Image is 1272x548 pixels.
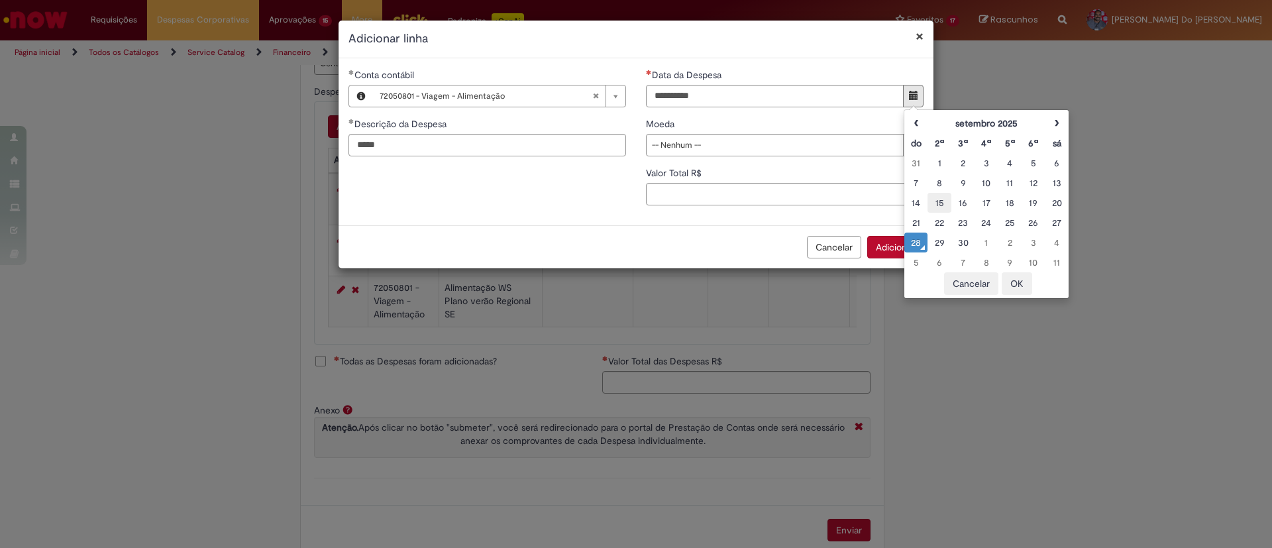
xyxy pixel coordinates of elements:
input: Data da Despesa [646,85,904,107]
div: 16 September 2025 Tuesday [955,196,971,209]
th: Terça-feira [951,133,975,153]
span: Necessários - Conta contábil [354,69,417,81]
div: 22 September 2025 Monday [931,216,947,229]
div: Escolher data [904,109,1069,299]
span: 72050801 - Viagem - Alimentação [380,85,592,107]
input: Valor Total R$ [646,183,924,205]
button: Cancelar [944,272,998,295]
div: 11 September 2025 Thursday [1002,176,1018,190]
th: Próximo mês [1045,113,1069,133]
div: 31 August 2025 Sunday [908,156,924,170]
div: 24 September 2025 Wednesday [978,216,994,229]
th: Segunda-feira [927,133,951,153]
div: 20 September 2025 Saturday [1049,196,1065,209]
div: 07 September 2025 Sunday [908,176,924,190]
div: 10 October 2025 Friday [1025,256,1041,269]
div: 08 October 2025 Wednesday [978,256,994,269]
input: Descrição da Despesa [348,134,626,156]
th: Mês anterior [904,113,927,133]
div: 02 September 2025 Tuesday [955,156,971,170]
div: 09 September 2025 Tuesday [955,176,971,190]
span: Obrigatório Preenchido [348,119,354,124]
div: 25 September 2025 Thursday [1002,216,1018,229]
div: 15 September 2025 Monday [931,196,947,209]
button: OK [1002,272,1032,295]
div: 06 October 2025 Monday [931,256,947,269]
div: 18 September 2025 Thursday [1002,196,1018,209]
div: 23 September 2025 Tuesday [955,216,971,229]
div: 08 September 2025 Monday [931,176,947,190]
th: setembro 2025. Alternar mês [927,113,1045,133]
button: Fechar modal [916,29,924,43]
button: Conta contábil, Visualizar este registro 72050801 - Viagem - Alimentação [349,85,373,107]
div: 04 October 2025 Saturday [1049,236,1065,249]
div: 13 September 2025 Saturday [1049,176,1065,190]
div: 12 September 2025 Friday [1025,176,1041,190]
div: 19 September 2025 Friday [1025,196,1041,209]
h2: Adicionar linha [348,30,924,48]
span: Moeda [646,118,677,130]
div: 02 October 2025 Thursday [1002,236,1018,249]
div: 03 September 2025 Wednesday [978,156,994,170]
div: 26 September 2025 Friday [1025,216,1041,229]
div: 30 September 2025 Tuesday [955,236,971,249]
span: Valor Total R$ [646,167,704,179]
button: Adicionar [867,236,924,258]
a: 72050801 - Viagem - AlimentaçãoLimpar campo Conta contábil [373,85,625,107]
div: 11 October 2025 Saturday [1049,256,1065,269]
span: -- Nenhum -- [652,135,896,156]
div: 21 September 2025 Sunday [908,216,924,229]
div: 06 September 2025 Saturday [1049,156,1065,170]
abbr: Limpar campo Conta contábil [586,85,606,107]
span: Necessários [646,70,652,75]
div: 07 October 2025 Tuesday [955,256,971,269]
button: Cancelar [807,236,861,258]
div: 05 September 2025 Friday [1025,156,1041,170]
div: O seletor de data foi aberto.28 September 2025 Sunday [908,236,924,249]
div: 17 September 2025 Wednesday [978,196,994,209]
button: Mostrar calendário para Data da Despesa [903,85,924,107]
div: 03 October 2025 Friday [1025,236,1041,249]
div: 05 October 2025 Sunday [908,256,924,269]
div: 01 September 2025 Monday [931,156,947,170]
span: Obrigatório Preenchido [348,70,354,75]
div: 01 October 2025 Wednesday [978,236,994,249]
span: Descrição da Despesa [354,118,449,130]
div: 29 September 2025 Monday [931,236,947,249]
div: 14 September 2025 Sunday [908,196,924,209]
th: Sábado [1045,133,1069,153]
span: Data da Despesa [652,69,724,81]
th: Quinta-feira [998,133,1022,153]
div: 09 October 2025 Thursday [1002,256,1018,269]
div: 27 September 2025 Saturday [1049,216,1065,229]
th: Domingo [904,133,927,153]
th: Quarta-feira [975,133,998,153]
div: 10 September 2025 Wednesday [978,176,994,190]
th: Sexta-feira [1022,133,1045,153]
div: 04 September 2025 Thursday [1002,156,1018,170]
